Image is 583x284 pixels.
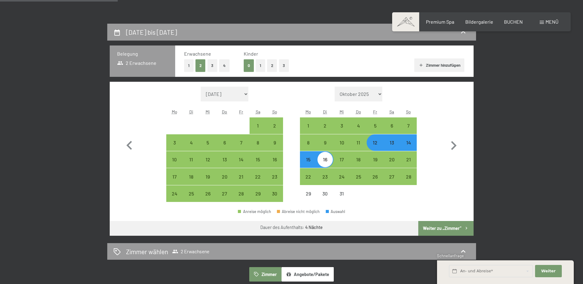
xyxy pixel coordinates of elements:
div: 23 [317,174,333,190]
div: Wed Nov 12 2025 [199,151,216,168]
div: Sat Dec 06 2025 [384,117,400,134]
div: Wed Nov 19 2025 [199,168,216,185]
h3: Belegung [117,50,168,57]
div: Anreise möglich [216,134,233,151]
div: Anreise möglich [317,134,333,151]
div: Sun Nov 23 2025 [266,168,283,185]
div: 10 [167,157,182,172]
div: 18 [183,174,199,190]
div: Auswahl [326,210,345,214]
div: Anreise möglich [300,151,317,168]
div: Thu Nov 06 2025 [216,134,233,151]
div: Mon Dec 01 2025 [300,117,317,134]
div: 10 [334,140,349,156]
span: Menü [546,19,558,25]
div: Fri Nov 07 2025 [233,134,250,151]
div: 20 [217,174,232,190]
div: Anreise möglich [166,134,183,151]
div: Sun Nov 30 2025 [266,185,283,202]
div: Anreise möglich [400,168,417,185]
button: 3 [207,59,218,72]
div: Anreise möglich [266,168,283,185]
div: Anreise möglich [384,134,400,151]
div: 18 [351,157,366,172]
div: Mon Nov 17 2025 [166,168,183,185]
div: Anreise möglich [350,117,367,134]
div: 13 [384,140,400,156]
div: Mon Dec 15 2025 [300,151,317,168]
div: Anreise möglich [266,151,283,168]
div: Sat Nov 29 2025 [250,185,266,202]
div: Sun Dec 14 2025 [400,134,417,151]
div: 27 [217,191,232,207]
abbr: Sonntag [406,109,411,114]
div: 3 [167,140,182,156]
div: Anreise möglich [333,151,350,168]
div: Anreise möglich [384,151,400,168]
div: 12 [367,140,383,156]
div: Thu Dec 18 2025 [350,151,367,168]
span: Kinder [244,51,258,57]
div: Anreise möglich [350,151,367,168]
div: Anreise möglich [199,168,216,185]
div: 15 [301,157,316,172]
div: Fri Nov 28 2025 [233,185,250,202]
abbr: Donnerstag [356,109,361,114]
div: Anreise möglich [183,151,199,168]
button: 4 [219,59,230,72]
abbr: Samstag [256,109,260,114]
b: 4 Nächte [305,225,323,230]
div: Anreise möglich [400,134,417,151]
div: Anreise möglich [384,168,400,185]
div: Thu Dec 25 2025 [350,168,367,185]
div: Anreise möglich [367,134,383,151]
div: 28 [401,174,416,190]
div: Anreise möglich [166,151,183,168]
button: Zimmer [249,267,281,281]
div: Wed Nov 26 2025 [199,185,216,202]
div: Mon Dec 22 2025 [300,168,317,185]
div: Anreise möglich [300,168,317,185]
div: 15 [250,157,266,172]
div: Anreise möglich [367,151,383,168]
div: Fri Dec 26 2025 [367,168,383,185]
div: Anreise möglich [250,168,266,185]
div: Sun Nov 09 2025 [266,134,283,151]
abbr: Sonntag [272,109,277,114]
div: Fri Nov 21 2025 [233,168,250,185]
div: Sat Nov 01 2025 [250,117,266,134]
button: 3 [279,59,289,72]
div: Anreise möglich [199,185,216,202]
div: 2 [267,123,282,139]
div: Thu Nov 13 2025 [216,151,233,168]
div: Anreise möglich [183,185,199,202]
div: Mon Nov 10 2025 [166,151,183,168]
div: Wed Dec 24 2025 [333,168,350,185]
div: 7 [234,140,249,156]
div: 24 [334,174,349,190]
div: Anreise möglich [216,151,233,168]
div: Anreise möglich [183,168,199,185]
div: Anreise möglich [266,134,283,151]
div: Sun Dec 28 2025 [400,168,417,185]
div: Fri Nov 14 2025 [233,151,250,168]
div: 1 [250,123,266,139]
a: Bildergalerie [465,19,493,25]
div: Anreise möglich [317,151,333,168]
div: Mon Nov 24 2025 [166,185,183,202]
div: 26 [367,174,383,190]
div: Anreise möglich [250,134,266,151]
abbr: Mittwoch [206,109,210,114]
abbr: Mittwoch [340,109,344,114]
div: Anreise möglich [333,117,350,134]
div: Tue Dec 02 2025 [317,117,333,134]
div: Sat Nov 08 2025 [250,134,266,151]
h2: Zimmer wählen [126,247,168,256]
div: 29 [301,191,316,207]
div: Sun Nov 02 2025 [266,117,283,134]
div: Anreise nicht möglich [333,185,350,202]
span: BUCHEN [504,19,523,25]
button: Weiter zu „Zimmer“ [418,221,473,236]
div: 8 [250,140,266,156]
div: Anreise möglich [367,117,383,134]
